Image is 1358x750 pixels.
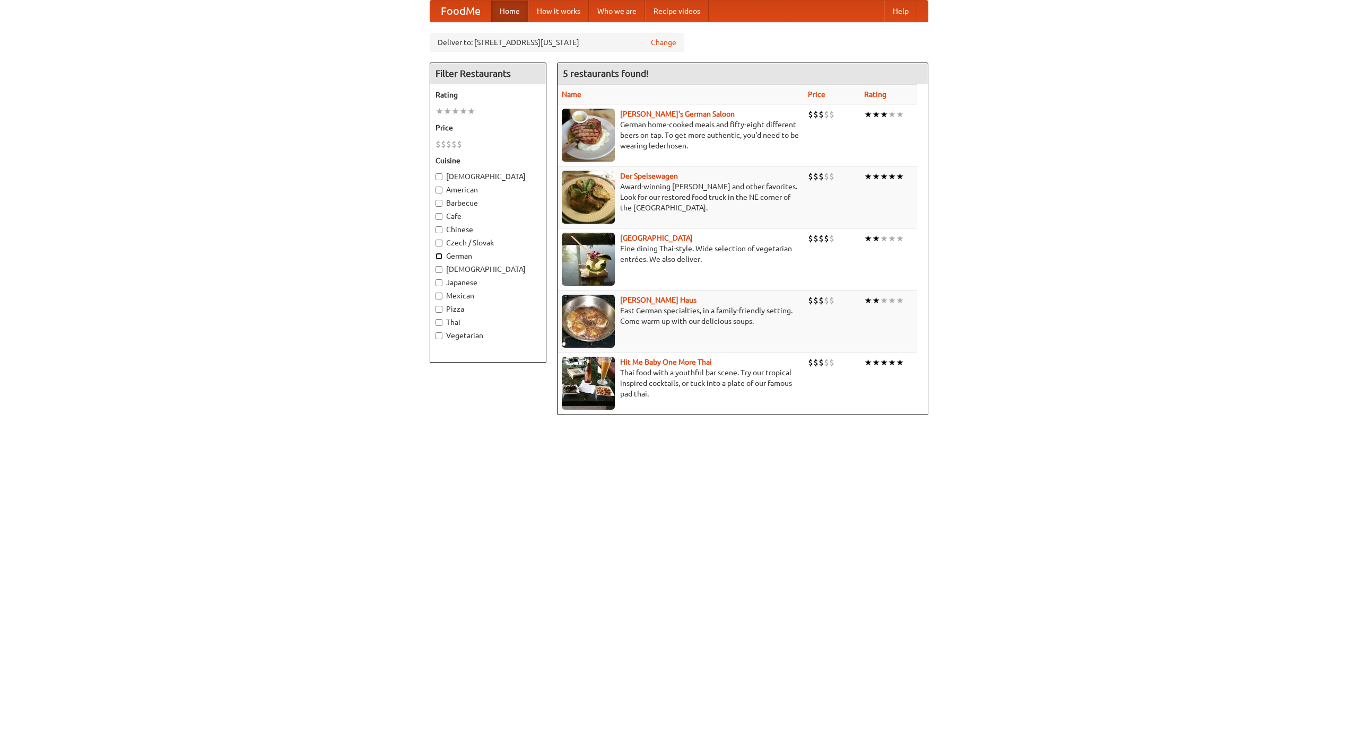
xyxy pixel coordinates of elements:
li: $ [451,138,457,150]
li: ★ [896,295,904,306]
b: [GEOGRAPHIC_DATA] [620,234,693,242]
li: ★ [888,357,896,368]
input: Vegetarian [436,332,442,339]
li: ★ [880,295,888,306]
label: German [436,251,541,261]
li: ★ [864,109,872,120]
label: Mexican [436,290,541,301]
li: $ [808,171,813,182]
li: $ [824,295,829,306]
label: Japanese [436,277,541,288]
input: German [436,253,442,260]
li: ★ [888,295,896,306]
input: Cafe [436,213,442,220]
li: $ [446,138,451,150]
a: Der Speisewagen [620,172,678,180]
a: Price [808,90,825,99]
div: Deliver to: [STREET_ADDRESS][US_STATE] [430,33,684,52]
li: ★ [467,105,475,117]
input: Thai [436,319,442,326]
li: ★ [896,171,904,182]
li: ★ [436,105,443,117]
li: $ [829,109,834,120]
label: Cafe [436,211,541,222]
a: Name [562,90,581,99]
li: ★ [880,233,888,244]
label: [DEMOGRAPHIC_DATA] [436,171,541,182]
img: babythai.jpg [562,357,615,410]
p: German home-cooked meals and fifty-eight different beers on tap. To get more authentic, you'd nee... [562,119,799,151]
a: FoodMe [430,1,491,22]
li: ★ [896,357,904,368]
li: $ [819,109,824,120]
li: $ [824,233,829,244]
img: speisewagen.jpg [562,171,615,224]
li: ★ [872,171,880,182]
b: [PERSON_NAME] Haus [620,296,697,304]
img: kohlhaus.jpg [562,295,615,348]
li: ★ [888,171,896,182]
li: $ [829,295,834,306]
a: Rating [864,90,886,99]
li: ★ [872,233,880,244]
li: ★ [888,233,896,244]
a: Hit Me Baby One More Thai [620,358,712,366]
li: ★ [880,109,888,120]
li: ★ [872,295,880,306]
li: $ [829,233,834,244]
li: ★ [896,109,904,120]
ng-pluralize: 5 restaurants found! [563,68,649,78]
li: ★ [872,357,880,368]
li: $ [819,295,824,306]
img: esthers.jpg [562,109,615,162]
input: [DEMOGRAPHIC_DATA] [436,266,442,273]
li: $ [808,233,813,244]
input: Mexican [436,293,442,299]
input: [DEMOGRAPHIC_DATA] [436,173,442,180]
li: $ [813,171,819,182]
label: American [436,184,541,195]
li: $ [819,233,824,244]
a: Home [491,1,528,22]
p: East German specialties, in a family-friendly setting. Come warm up with our delicious soups. [562,305,799,327]
li: ★ [459,105,467,117]
li: ★ [443,105,451,117]
li: $ [813,295,819,306]
a: Who we are [589,1,645,22]
label: Vegetarian [436,330,541,341]
label: [DEMOGRAPHIC_DATA] [436,264,541,275]
p: Fine dining Thai-style. Wide selection of vegetarian entrées. We also deliver. [562,243,799,264]
p: Thai food with a youthful bar scene. Try our tropical inspired cocktails, or tuck into a plate of... [562,367,799,399]
li: ★ [451,105,459,117]
li: ★ [864,233,872,244]
a: Help [884,1,917,22]
li: $ [829,357,834,368]
a: Recipe videos [645,1,709,22]
h5: Cuisine [436,155,541,166]
p: Award-winning [PERSON_NAME] and other favorites. Look for our restored food truck in the NE corne... [562,181,799,213]
li: ★ [896,233,904,244]
input: Czech / Slovak [436,240,442,246]
li: $ [457,138,462,150]
li: $ [441,138,446,150]
label: Chinese [436,224,541,235]
li: $ [819,357,824,368]
li: $ [829,171,834,182]
a: Change [651,37,676,48]
label: Czech / Slovak [436,237,541,248]
li: ★ [864,295,872,306]
label: Barbecue [436,198,541,208]
h4: Filter Restaurants [430,63,546,84]
input: Japanese [436,279,442,286]
li: ★ [880,357,888,368]
h5: Price [436,122,541,133]
li: ★ [864,357,872,368]
li: $ [819,171,824,182]
li: ★ [880,171,888,182]
li: $ [824,171,829,182]
li: $ [824,357,829,368]
li: $ [808,357,813,368]
li: $ [824,109,829,120]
